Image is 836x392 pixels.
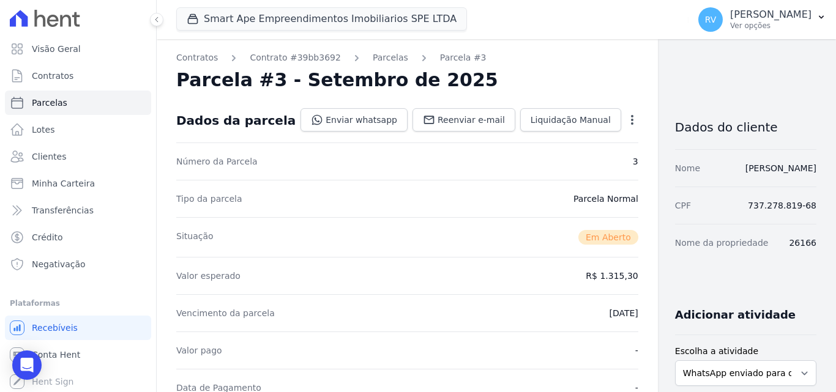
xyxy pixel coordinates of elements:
[12,350,42,380] div: Open Intercom Messenger
[675,162,700,174] dt: Nome
[32,150,66,163] span: Clientes
[176,7,467,31] button: Smart Ape Empreendimentos Imobiliarios SPE LTDA
[609,307,638,319] dd: [DATE]
[440,51,487,64] a: Parcela #3
[789,237,816,249] dd: 26166
[705,15,717,24] span: RV
[675,345,816,358] label: Escolha a atividade
[5,91,151,115] a: Parcelas
[32,322,78,334] span: Recebíveis
[5,342,151,367] a: Conta Hent
[586,270,638,282] dd: R$ 1.315,30
[730,9,812,21] p: [PERSON_NAME]
[412,108,515,131] a: Reenviar e-mail
[5,198,151,223] a: Transferências
[176,344,222,357] dt: Valor pago
[5,252,151,276] a: Negativação
[10,296,146,311] div: Plataformas
[32,177,95,190] span: Minha Carteira
[730,21,812,31] p: Ver opções
[176,193,242,205] dt: Tipo da parcela
[748,199,816,212] dd: 737.278.819-68
[32,70,73,82] span: Contratos
[32,97,67,109] span: Parcelas
[32,204,94,216] span: Transferências
[675,237,769,249] dt: Nome da propriedade
[176,113,296,128] div: Dados da parcela
[633,155,638,168] dd: 3
[5,37,151,61] a: Visão Geral
[438,114,505,126] span: Reenviar e-mail
[5,144,151,169] a: Clientes
[32,124,55,136] span: Lotes
[5,316,151,340] a: Recebíveis
[531,114,611,126] span: Liquidação Manual
[745,163,816,173] a: [PERSON_NAME]
[373,51,408,64] a: Parcelas
[675,199,691,212] dt: CPF
[176,51,218,64] a: Contratos
[5,225,151,250] a: Crédito
[5,117,151,142] a: Lotes
[5,171,151,196] a: Minha Carteira
[176,270,241,282] dt: Valor esperado
[578,230,638,245] span: Em Aberto
[689,2,836,37] button: RV [PERSON_NAME] Ver opções
[32,349,80,361] span: Conta Hent
[32,43,81,55] span: Visão Geral
[176,155,258,168] dt: Número da Parcela
[675,120,816,135] h3: Dados do cliente
[32,231,63,243] span: Crédito
[176,307,275,319] dt: Vencimento da parcela
[250,51,341,64] a: Contrato #39bb3692
[176,51,638,64] nav: Breadcrumb
[635,344,638,357] dd: -
[32,258,86,270] span: Negativação
[675,308,796,322] h3: Adicionar atividade
[176,69,498,91] h2: Parcela #3 - Setembro de 2025
[176,230,214,245] dt: Situação
[5,64,151,88] a: Contratos
[300,108,408,131] a: Enviar whatsapp
[520,108,621,131] a: Liquidação Manual
[573,193,638,205] dd: Parcela Normal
